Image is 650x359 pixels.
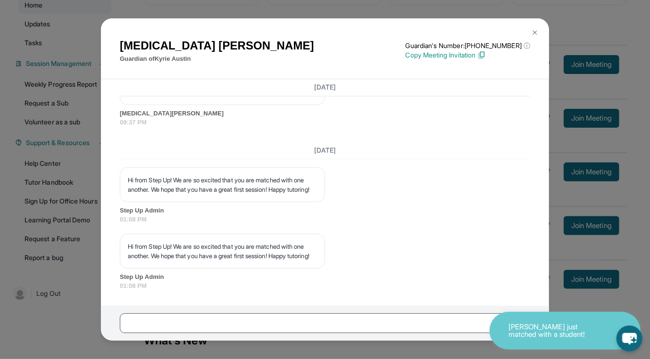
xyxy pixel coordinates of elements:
[120,54,314,64] p: Guardian of Kyrie Austin
[120,37,314,54] h1: [MEDICAL_DATA] [PERSON_NAME]
[120,215,530,224] span: 01:08 PM
[406,41,530,50] p: Guardian's Number: [PHONE_NUMBER]
[531,29,539,36] img: Close Icon
[406,50,530,60] p: Copy Meeting Invitation
[128,175,317,194] p: Hi from Step Up! We are so excited that you are matched with one another. We hope that you have a...
[617,326,642,351] button: chat-button
[477,51,486,59] img: Copy Icon
[524,41,530,50] span: ⓘ
[120,118,530,127] span: 09:37 PM
[120,281,530,291] span: 01:08 PM
[120,146,530,155] h3: [DATE]
[128,242,317,261] p: Hi from Step Up! We are so excited that you are matched with one another. We hope that you have a...
[508,323,603,339] p: [PERSON_NAME] just matched with a student!
[120,272,530,282] span: Step Up Admin
[120,83,530,92] h3: [DATE]
[120,206,530,215] span: Step Up Admin
[120,109,530,118] span: [MEDICAL_DATA][PERSON_NAME]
